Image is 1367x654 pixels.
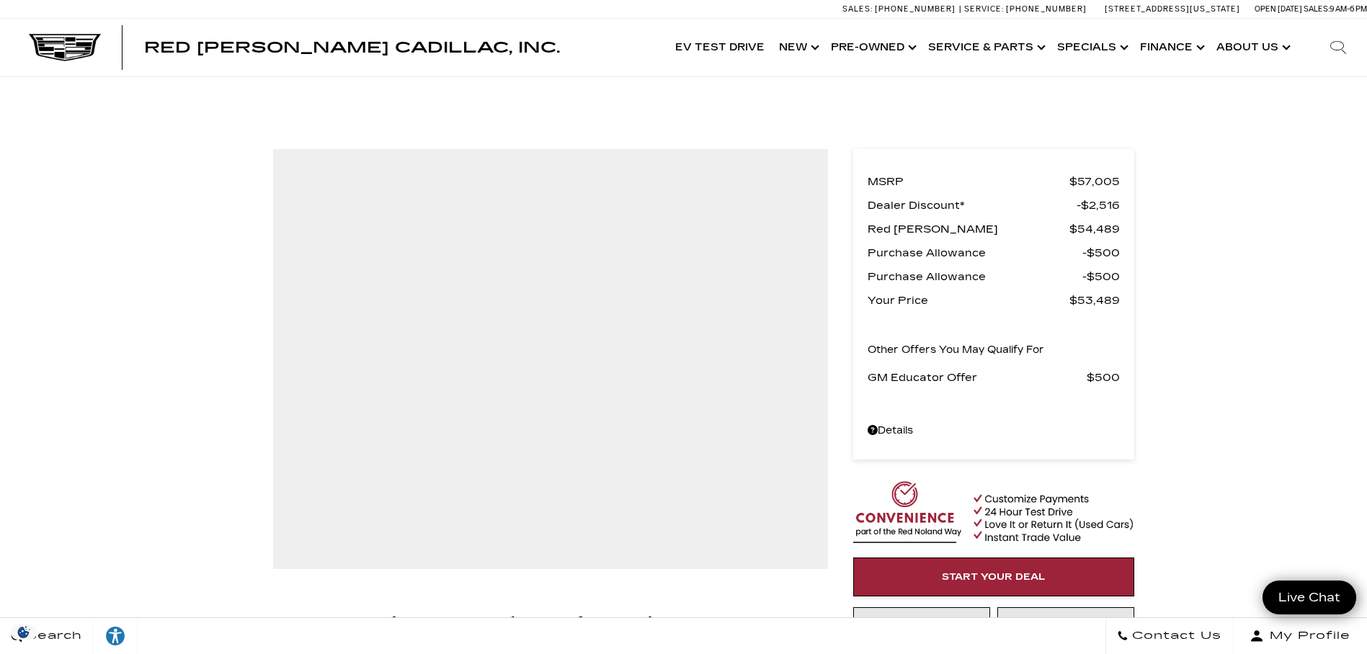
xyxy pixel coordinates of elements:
[772,19,824,76] a: New
[868,290,1120,310] a: Your Price $53,489
[868,266,1120,287] a: Purchase Allowance $500
[868,171,1120,192] a: MSRP $57,005
[7,624,40,640] img: Opt-Out Icon
[868,290,1069,310] span: Your Price
[1309,19,1367,76] div: Search
[1264,626,1350,646] span: My Profile
[1087,367,1120,388] span: $500
[22,626,82,646] span: Search
[7,624,40,640] section: Click to Open Cookie Consent Modal
[842,5,959,13] a: Sales: [PHONE_NUMBER]
[94,625,137,647] div: Explore your accessibility options
[868,219,1069,239] span: Red [PERSON_NAME]
[997,607,1134,646] a: Schedule Test Drive
[1069,219,1120,239] span: $54,489
[1233,618,1367,654] button: Open user profile menu
[853,557,1134,596] a: Start Your Deal
[1133,19,1209,76] a: Finance
[868,243,1082,263] span: Purchase Allowance
[1128,626,1221,646] span: Contact Us
[1271,589,1348,606] span: Live Chat
[853,607,990,646] a: Instant Trade Value
[868,340,1044,360] p: Other Offers You May Qualify For
[1105,4,1240,14] a: [STREET_ADDRESS][US_STATE]
[868,243,1120,263] a: Purchase Allowance $500
[1077,195,1120,215] span: $2,516
[1082,266,1120,287] span: $500
[1330,4,1367,14] span: 9 AM-6 PM
[868,266,1082,287] span: Purchase Allowance
[868,367,1120,388] a: GM Educator Offer $500
[868,195,1077,215] span: Dealer Discount*
[1069,290,1120,310] span: $53,489
[868,367,1087,388] span: GM Educator Offer
[842,4,873,14] span: Sales:
[1006,4,1087,14] span: [PHONE_NUMBER]
[1263,581,1356,614] a: Live Chat
[668,19,772,76] a: EV Test Drive
[280,156,821,562] iframe: Interactive Walkaround/Photo gallery of the vehicle/product
[921,19,1050,76] a: Service & Parts
[29,34,101,61] img: Cadillac Dark Logo with Cadillac White Text
[144,40,560,55] a: Red [PERSON_NAME] Cadillac, Inc.
[868,171,1069,192] span: MSRP
[1255,4,1302,14] span: Open [DATE]
[94,618,138,654] a: Explore your accessibility options
[942,571,1046,583] span: Start Your Deal
[1105,618,1233,654] a: Contact Us
[824,19,921,76] a: Pre-Owned
[1082,243,1120,263] span: $500
[868,219,1120,239] a: Red [PERSON_NAME] $54,489
[144,39,560,56] span: Red [PERSON_NAME] Cadillac, Inc.
[875,4,956,14] span: [PHONE_NUMBER]
[1209,19,1295,76] a: About Us
[959,5,1090,13] a: Service: [PHONE_NUMBER]
[868,195,1120,215] a: Dealer Discount* $2,516
[1050,19,1133,76] a: Specials
[868,421,1120,441] a: Details
[964,4,1004,14] span: Service:
[1304,4,1330,14] span: Sales:
[1069,171,1120,192] span: $57,005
